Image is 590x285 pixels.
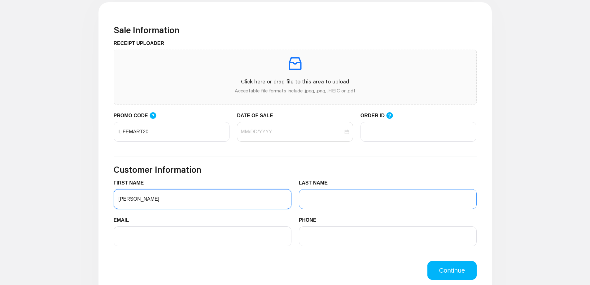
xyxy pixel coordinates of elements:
[114,226,291,246] input: EMAIL
[114,216,134,224] label: EMAIL
[114,50,476,104] span: inboxClick here or drag file to this area to uploadAcceptable file formats include .jpeg, .png, ....
[114,25,477,35] h3: Sale Information
[299,189,477,209] input: LAST NAME
[119,77,471,86] p: Click here or drag file to this area to upload
[241,128,343,136] input: DATE OF SALE
[286,55,304,72] span: inbox
[299,179,333,187] label: LAST NAME
[114,112,163,120] label: PROMO CODE
[114,189,291,209] input: FIRST NAME
[119,87,471,94] p: Acceptable file formats include .jpeg, .png, .HEIC or .pdf
[299,226,477,246] input: PHONE
[114,179,149,187] label: FIRST NAME
[361,112,400,120] label: ORDER ID
[237,112,278,119] label: DATE OF SALE
[114,164,477,175] h3: Customer Information
[114,40,169,47] label: RECEIPT UPLOADER
[299,216,321,224] label: PHONE
[427,261,476,280] button: Continue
